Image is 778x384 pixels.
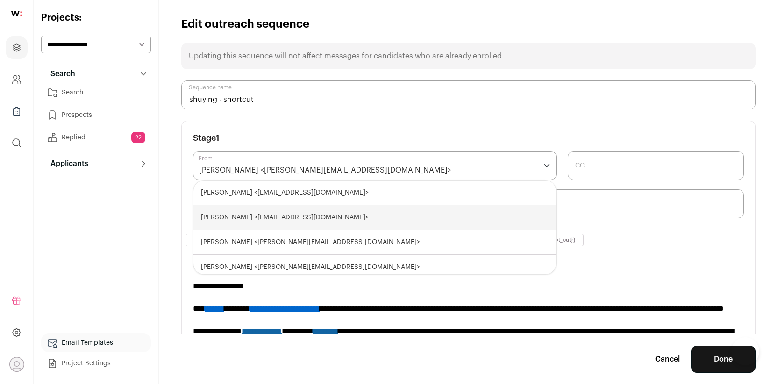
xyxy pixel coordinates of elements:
[193,205,556,230] div: [PERSON_NAME] <[EMAIL_ADDRESS][DOMAIN_NAME]>
[45,158,88,169] p: Applicants
[41,128,151,147] a: Replied22
[181,43,756,69] div: Updating this sequence will not affect messages for candidates who are already enrolled.
[216,134,220,142] span: 1
[41,333,151,352] a: Email Templates
[41,11,151,24] h2: Projects:
[6,100,28,123] a: Company Lists
[6,68,28,91] a: Company and ATS Settings
[181,17,309,32] h1: Edit outreach sequence
[181,80,756,109] input: Sequence name
[193,255,556,280] div: [PERSON_NAME] <[PERSON_NAME][EMAIL_ADDRESS][DOMAIN_NAME]>
[193,181,556,205] div: [PERSON_NAME] <[EMAIL_ADDRESS][DOMAIN_NAME]>
[731,337,759,365] iframe: Help Scout Beacon - Open
[41,106,151,124] a: Prospects
[193,230,556,255] div: [PERSON_NAME] <[PERSON_NAME][EMAIL_ADDRESS][DOMAIN_NAME]>
[41,83,151,102] a: Search
[691,346,756,373] button: Done
[131,132,145,143] span: 22
[547,236,576,244] button: {{opt_out}}
[193,132,220,144] h3: Stage
[45,68,75,80] p: Search
[41,65,151,83] button: Search
[9,357,24,372] button: Open dropdown
[199,165,451,176] div: [PERSON_NAME] <[PERSON_NAME][EMAIL_ADDRESS][DOMAIN_NAME]>
[6,36,28,59] a: Projects
[11,11,22,16] img: wellfound-shorthand-0d5821cbd27db2630d0214b213865d53afaa358527fdda9d0ea32b1df1b89c2c.svg
[41,354,151,373] a: Project Settings
[568,151,744,180] input: CC
[655,354,680,365] a: Cancel
[41,154,151,173] button: Applicants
